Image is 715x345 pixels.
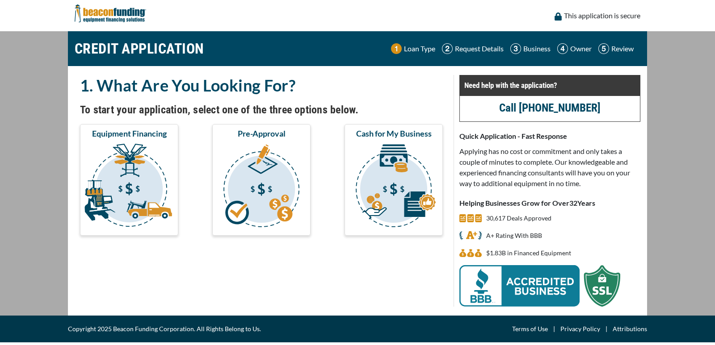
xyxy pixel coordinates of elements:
img: Step 1 [391,43,402,54]
span: | [600,324,613,334]
span: | [548,324,560,334]
img: Equipment Financing [82,142,177,232]
p: Applying has no cost or commitment and only takes a couple of minutes to complete. Our knowledgea... [459,146,640,189]
p: Need help with the application? [464,80,635,91]
p: Review [611,43,634,54]
span: Cash for My Business [356,128,432,139]
a: Call [PHONE_NUMBER] [499,101,601,114]
img: BBB Acredited Business and SSL Protection [459,265,620,307]
button: Cash for My Business [345,124,443,236]
a: Terms of Use [512,324,548,334]
span: Copyright 2025 Beacon Funding Corporation. All Rights Belong to Us. [68,324,261,334]
p: Owner [570,43,592,54]
h4: To start your application, select one of the three options below. [80,102,443,117]
img: Step 4 [557,43,568,54]
span: Equipment Financing [92,128,167,139]
p: $1,827,626,922 in Financed Equipment [486,248,571,258]
img: Step 5 [598,43,609,54]
span: 32 [569,199,577,207]
img: Pre-Approval [214,142,309,232]
img: Cash for My Business [346,142,441,232]
p: Quick Application - Fast Response [459,131,640,141]
p: 30,617 Deals Approved [486,213,551,224]
p: A+ Rating With BBB [486,230,542,241]
p: Request Details [455,43,504,54]
p: This application is secure [564,10,640,21]
h1: CREDIT APPLICATION [75,36,204,62]
img: lock icon to convery security [555,12,562,21]
p: Business [523,43,551,54]
a: Privacy Policy [560,324,600,334]
h2: 1. What Are You Looking For? [80,75,443,96]
img: Step 3 [510,43,521,54]
p: Helping Businesses Grow for Over Years [459,198,640,208]
button: Pre-Approval [212,124,311,236]
p: Loan Type [404,43,435,54]
button: Equipment Financing [80,124,178,236]
a: Attributions [613,324,647,334]
img: Step 2 [442,43,453,54]
span: Pre-Approval [238,128,286,139]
